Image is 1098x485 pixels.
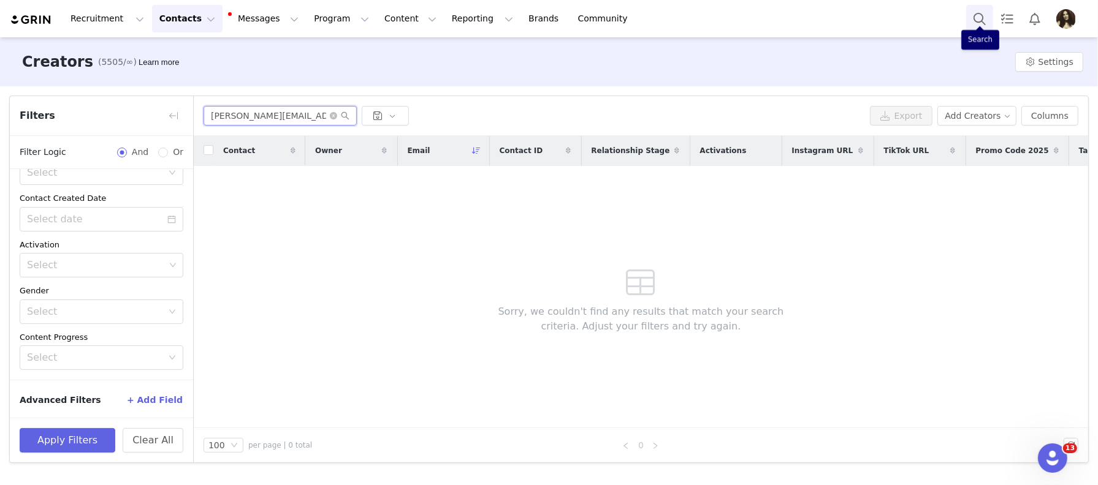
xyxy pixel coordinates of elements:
button: + Add Field [126,390,183,410]
div: Content Progress [20,331,183,344]
a: Community [571,5,641,32]
div: Activation [20,239,183,251]
button: Program [307,5,376,32]
i: icon: down [169,354,176,363]
button: Clear All [123,428,183,453]
i: icon: down [169,169,176,178]
h3: Creators [22,51,93,73]
span: Filters [20,108,55,123]
button: Recruitment [63,5,151,32]
a: 0 [634,438,647,452]
button: Search [966,5,993,32]
span: Or [168,146,183,159]
span: Filter Logic [20,146,66,159]
img: 15dec220-cd10-4af7-a7e1-c5451853b0a6.jpg [1056,9,1076,29]
i: icon: calendar [167,215,176,224]
i: icon: down [231,442,238,450]
button: Notifications [1021,5,1048,32]
span: 13 [1063,443,1077,453]
span: Contact ID [500,145,543,156]
span: Owner [315,145,342,156]
i: icon: down [169,308,176,317]
div: Select [27,167,162,179]
span: Instagram URL [792,145,853,156]
span: And [127,146,153,159]
button: Profile [1049,9,1088,29]
span: TikTok URL [884,145,929,156]
i: icon: search [341,111,349,120]
li: Previous Page [619,438,633,453]
div: Tooltip anchor [136,56,181,69]
div: Gender [20,285,183,297]
a: Tasks [994,5,1021,32]
div: Select [27,306,162,318]
button: Export [870,106,932,126]
span: Activations [700,145,747,156]
div: Select [27,259,165,271]
i: icon: close-circle [330,112,337,119]
button: Add Creators [937,106,1017,126]
img: grin logo [10,14,53,26]
button: Apply Filters [20,428,115,453]
span: Email [408,145,430,156]
button: Messages [223,5,306,32]
input: Search... [204,106,357,126]
li: 0 [633,438,648,453]
button: Columns [1021,106,1078,126]
button: Reporting [444,5,520,32]
button: Content [377,5,444,32]
input: Select date [20,207,183,231]
a: Brands [521,5,570,32]
span: Sorry, we couldn't find any results that match your search criteria. Adjust your filters and try ... [479,304,803,334]
i: icon: down [169,261,177,270]
span: Contact [223,145,255,156]
span: per page | 0 total [248,440,312,451]
span: Relationship Stage [592,145,670,156]
span: Tags [1079,145,1097,156]
span: (5505/∞) [98,56,137,69]
iframe: Intercom live chat [1038,443,1067,473]
i: icon: right [652,442,659,449]
button: Settings [1015,52,1083,72]
span: Advanced Filters [20,394,101,407]
div: Select [27,352,162,364]
button: Contacts [152,5,223,32]
div: Contact Created Date [20,192,183,205]
i: icon: left [622,442,630,449]
div: 100 [208,438,225,452]
li: Next Page [648,438,663,453]
span: Promo Code 2025 [976,145,1049,156]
